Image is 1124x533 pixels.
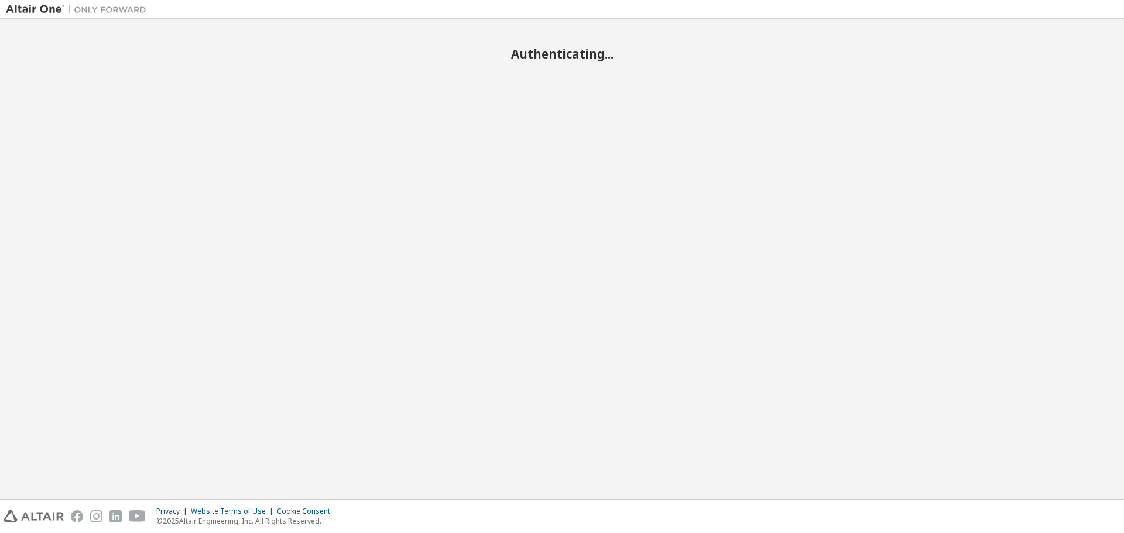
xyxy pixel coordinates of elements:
p: © 2025 Altair Engineering, Inc. All Rights Reserved. [156,516,337,526]
div: Privacy [156,507,191,516]
img: youtube.svg [129,510,146,522]
div: Cookie Consent [277,507,337,516]
img: altair_logo.svg [4,510,64,522]
img: Altair One [6,4,152,15]
img: facebook.svg [71,510,83,522]
div: Website Terms of Use [191,507,277,516]
img: instagram.svg [90,510,102,522]
h2: Authenticating... [6,46,1118,61]
img: linkedin.svg [109,510,122,522]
